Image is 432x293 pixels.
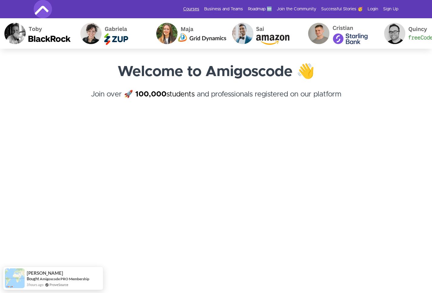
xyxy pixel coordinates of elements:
[5,268,25,288] img: provesource social proof notification image
[73,18,149,49] img: Gabriela
[321,6,363,12] a: Successful Stories 🥳
[149,18,225,49] img: Maja
[27,270,63,276] span: [PERSON_NAME]
[204,6,243,12] a: Business and Teams
[27,276,39,281] span: Bought
[183,6,199,12] a: Courses
[301,18,377,49] img: Cristian
[40,276,89,281] a: Amigoscode PRO Membership
[368,6,378,12] a: Login
[277,6,316,12] a: Join the Community
[225,18,301,49] img: Sai
[248,6,272,12] a: Roadmap 🆕
[34,89,398,111] h4: Join over 🚀 and professionals registered on our platform
[50,282,68,287] a: ProveSource
[135,91,195,98] a: 100,000students
[383,6,398,12] a: Sign Up
[118,65,315,79] strong: Welcome to Amigoscode 👋
[135,91,166,98] strong: 100,000
[27,282,43,287] span: 3 hours ago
